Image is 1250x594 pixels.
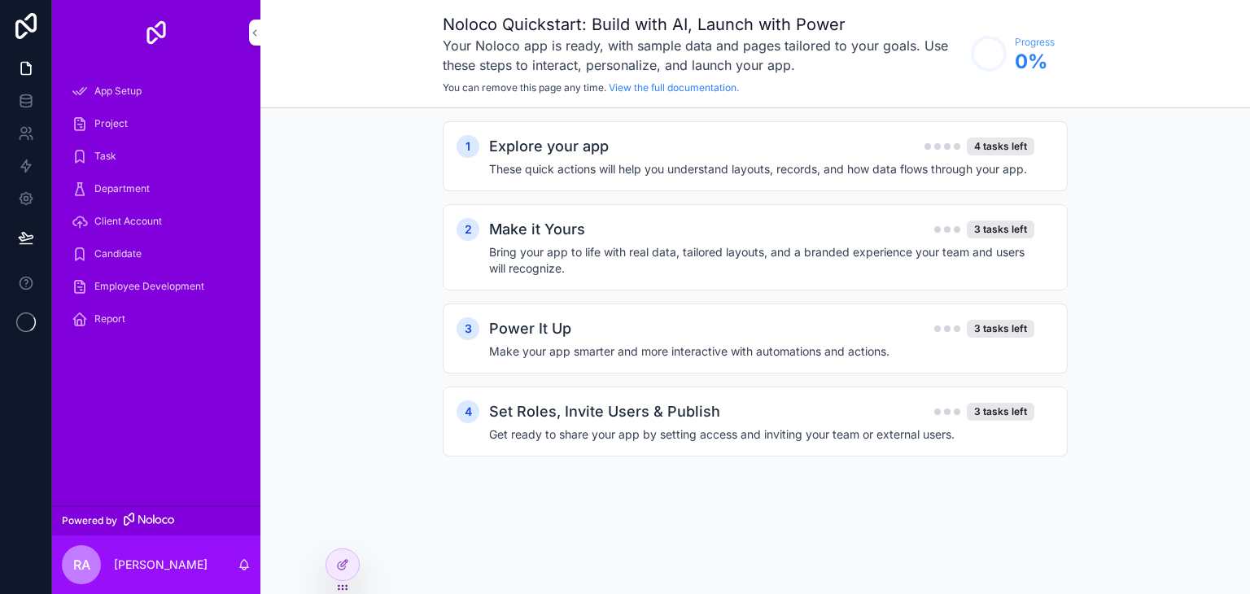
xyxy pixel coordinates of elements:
[443,36,963,75] h3: Your Noloco app is ready, with sample data and pages tailored to your goals. Use these steps to i...
[62,76,251,106] a: App Setup
[457,135,479,158] div: 1
[94,312,125,325] span: Report
[143,20,169,46] img: App logo
[489,218,585,241] h2: Make it Yours
[52,505,260,535] a: Powered by
[94,85,142,98] span: App Setup
[967,221,1034,238] div: 3 tasks left
[62,142,251,171] a: Task
[489,317,571,340] h2: Power It Up
[489,161,1034,177] h4: These quick actions will help you understand layouts, records, and how data flows through your app.
[967,320,1034,338] div: 3 tasks left
[114,557,208,573] p: [PERSON_NAME]
[443,81,606,94] span: You can remove this page any time.
[94,215,162,228] span: Client Account
[489,244,1034,277] h4: Bring your app to life with real data, tailored layouts, and a branded experience your team and u...
[62,239,251,269] a: Candidate
[967,138,1034,155] div: 4 tasks left
[443,13,963,36] h1: Noloco Quickstart: Build with AI, Launch with Power
[260,108,1250,500] div: scrollable content
[489,426,1034,443] h4: Get ready to share your app by setting access and inviting your team or external users.
[967,403,1034,421] div: 3 tasks left
[62,514,117,527] span: Powered by
[457,218,479,241] div: 2
[1015,36,1055,49] span: Progress
[94,280,204,293] span: Employee Development
[457,317,479,340] div: 3
[94,150,116,163] span: Task
[457,400,479,423] div: 4
[94,247,142,260] span: Candidate
[62,272,251,301] a: Employee Development
[489,135,609,158] h2: Explore your app
[609,81,739,94] a: View the full documentation.
[1015,49,1055,75] span: 0 %
[94,117,128,130] span: Project
[62,304,251,334] a: Report
[94,182,150,195] span: Department
[489,400,720,423] h2: Set Roles, Invite Users & Publish
[73,555,90,574] span: rA
[62,207,251,236] a: Client Account
[62,109,251,138] a: Project
[489,343,1034,360] h4: Make your app smarter and more interactive with automations and actions.
[52,65,260,355] div: scrollable content
[62,174,251,203] a: Department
